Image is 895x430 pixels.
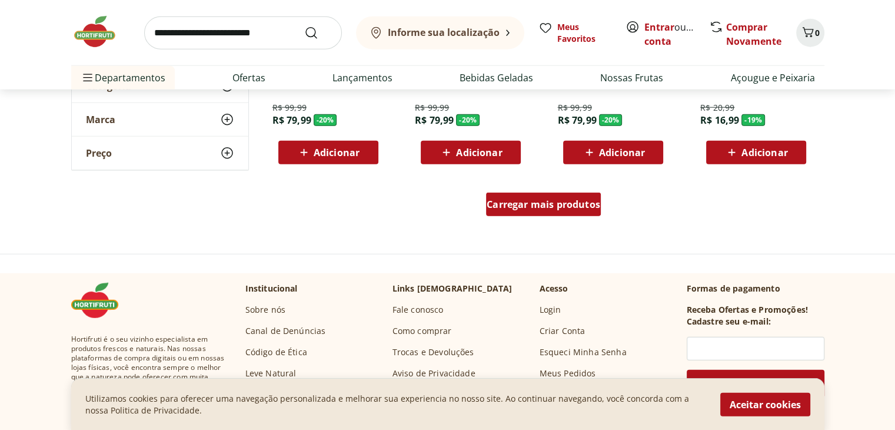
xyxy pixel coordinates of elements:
[540,325,585,337] a: Criar Conta
[644,21,709,48] a: Criar conta
[415,102,449,114] span: R$ 99,99
[421,141,521,164] button: Adicionar
[557,114,596,127] span: R$ 79,99
[557,102,591,114] span: R$ 99,99
[456,114,480,126] span: - 20 %
[486,193,601,221] a: Carregar mais produtos
[538,21,611,45] a: Meus Favoritos
[460,71,533,85] a: Bebidas Geladas
[563,141,663,164] button: Adicionar
[272,114,311,127] span: R$ 79,99
[706,141,806,164] button: Adicionar
[644,21,674,34] a: Entrar
[687,283,824,295] p: Formas de pagamento
[81,64,165,92] span: Departamentos
[356,16,524,49] button: Informe sua localização
[85,392,706,416] p: Utilizamos cookies para oferecer uma navegação personalizada e melhorar sua experiencia no nosso ...
[540,346,627,358] a: Esqueci Minha Senha
[245,304,285,316] a: Sobre nós
[392,346,474,358] a: Trocas e Devoluções
[144,16,342,49] input: search
[720,392,810,416] button: Aceitar cookies
[540,368,596,379] a: Meus Pedidos
[557,21,611,45] span: Meus Favoritos
[540,283,568,295] p: Acesso
[392,368,475,379] a: Aviso de Privacidade
[687,370,824,398] button: Cadastrar
[245,368,297,379] a: Leve Natural
[272,102,307,114] span: R$ 99,99
[388,26,500,39] b: Informe sua localização
[415,114,454,127] span: R$ 79,99
[71,283,130,318] img: Hortifruti
[86,147,112,159] span: Preço
[72,137,248,170] button: Preço
[730,71,814,85] a: Açougue e Peixaria
[314,114,337,126] span: - 20 %
[487,200,600,209] span: Carregar mais produtos
[815,27,820,38] span: 0
[71,335,227,401] span: Hortifruti é o seu vizinho especialista em produtos frescos e naturais. Nas nossas plataformas de...
[741,114,765,126] span: - 19 %
[278,141,378,164] button: Adicionar
[245,325,326,337] a: Canal de Denúncias
[456,148,502,157] span: Adicionar
[245,346,307,358] a: Código de Ética
[72,103,248,136] button: Marca
[232,71,265,85] a: Ofertas
[687,316,771,328] h3: Cadastre seu e-mail:
[644,20,697,48] span: ou
[741,148,787,157] span: Adicionar
[700,114,739,127] span: R$ 16,99
[245,283,298,295] p: Institucional
[700,102,734,114] span: R$ 20,99
[71,14,130,49] img: Hortifruti
[796,19,824,47] button: Carrinho
[392,283,513,295] p: Links [DEMOGRAPHIC_DATA]
[599,148,645,157] span: Adicionar
[392,325,452,337] a: Como comprar
[599,114,623,126] span: - 20 %
[314,148,360,157] span: Adicionar
[304,26,332,40] button: Submit Search
[726,21,781,48] a: Comprar Novamente
[392,304,444,316] a: Fale conosco
[81,64,95,92] button: Menu
[332,71,392,85] a: Lançamentos
[86,114,115,125] span: Marca
[687,304,808,316] h3: Receba Ofertas e Promoções!
[540,304,561,316] a: Login
[600,71,663,85] a: Nossas Frutas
